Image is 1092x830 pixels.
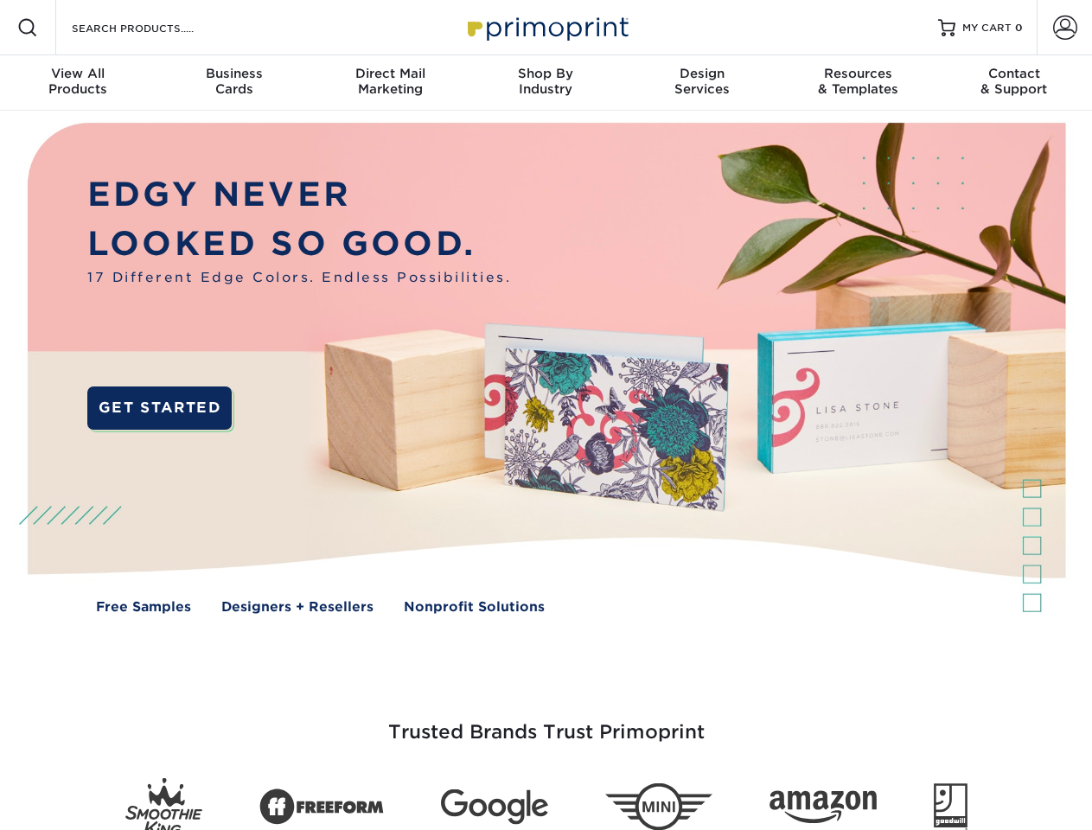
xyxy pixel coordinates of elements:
div: & Support [936,66,1092,97]
div: Industry [468,66,623,97]
span: 0 [1015,22,1023,34]
a: Free Samples [96,597,191,617]
img: Google [441,789,548,825]
div: Cards [156,66,311,97]
a: Designers + Resellers [221,597,374,617]
a: Nonprofit Solutions [404,597,545,617]
a: Resources& Templates [780,55,936,111]
a: GET STARTED [87,386,232,430]
div: Marketing [312,66,468,97]
a: Contact& Support [936,55,1092,111]
span: Design [624,66,780,81]
span: Shop By [468,66,623,81]
span: Direct Mail [312,66,468,81]
img: Goodwill [934,783,967,830]
span: 17 Different Edge Colors. Endless Possibilities. [87,268,511,288]
span: Resources [780,66,936,81]
span: Business [156,66,311,81]
a: Direct MailMarketing [312,55,468,111]
span: Contact [936,66,1092,81]
a: BusinessCards [156,55,311,111]
img: Amazon [770,791,877,824]
a: DesignServices [624,55,780,111]
input: SEARCH PRODUCTS..... [70,17,239,38]
img: Primoprint [460,9,633,46]
div: & Templates [780,66,936,97]
p: EDGY NEVER [87,170,511,220]
h3: Trusted Brands Trust Primoprint [41,680,1052,764]
p: LOOKED SO GOOD. [87,220,511,269]
div: Services [624,66,780,97]
span: MY CART [962,21,1012,35]
a: Shop ByIndustry [468,55,623,111]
